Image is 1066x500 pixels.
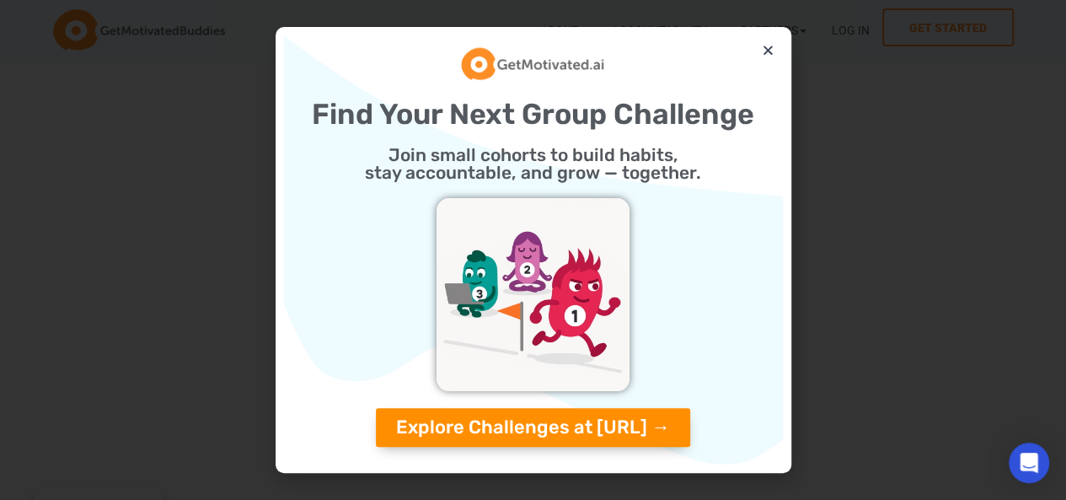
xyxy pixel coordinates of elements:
div: Open Intercom Messenger [1009,443,1049,483]
h2: Find Your Next Group Challenge [292,100,774,129]
img: GetMotivatedAI Logo [461,45,605,83]
img: challenges_getmotivatedAI [437,198,629,391]
a: Close [762,44,774,56]
h2: Join small cohorts to build habits, stay accountable, and grow — together. [292,146,774,181]
a: Explore Challenges at [URL] → [376,408,690,447]
span: Explore Challenges at [URL] → [396,418,670,437]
